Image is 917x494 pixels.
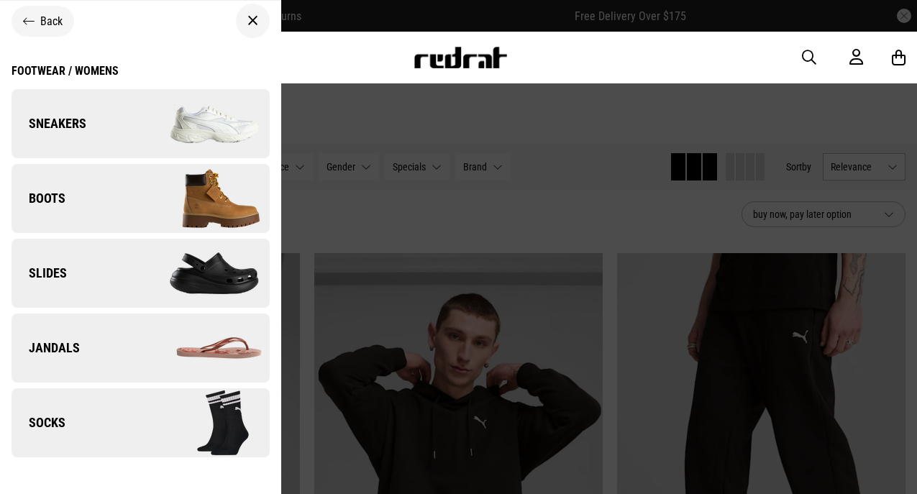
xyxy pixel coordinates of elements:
[12,89,270,158] a: Sneakers Sneakers
[12,64,119,78] div: Footwear / Womens
[12,339,80,357] span: Jandals
[12,388,270,457] a: Socks Socks
[12,6,55,49] button: Open LiveChat chat widget
[12,115,86,132] span: Sneakers
[12,239,270,308] a: Slides Slides
[12,414,65,431] span: Socks
[140,163,269,234] img: Boots
[40,14,63,28] span: Back
[140,312,269,384] img: Jandals
[12,64,119,89] a: Footwear / Womens
[12,190,65,207] span: Boots
[413,47,508,68] img: Redrat logo
[140,88,269,160] img: Sneakers
[140,387,269,459] img: Socks
[12,164,270,233] a: Boots Boots
[140,237,269,309] img: Slides
[12,314,270,383] a: Jandals Jandals
[12,265,67,282] span: Slides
